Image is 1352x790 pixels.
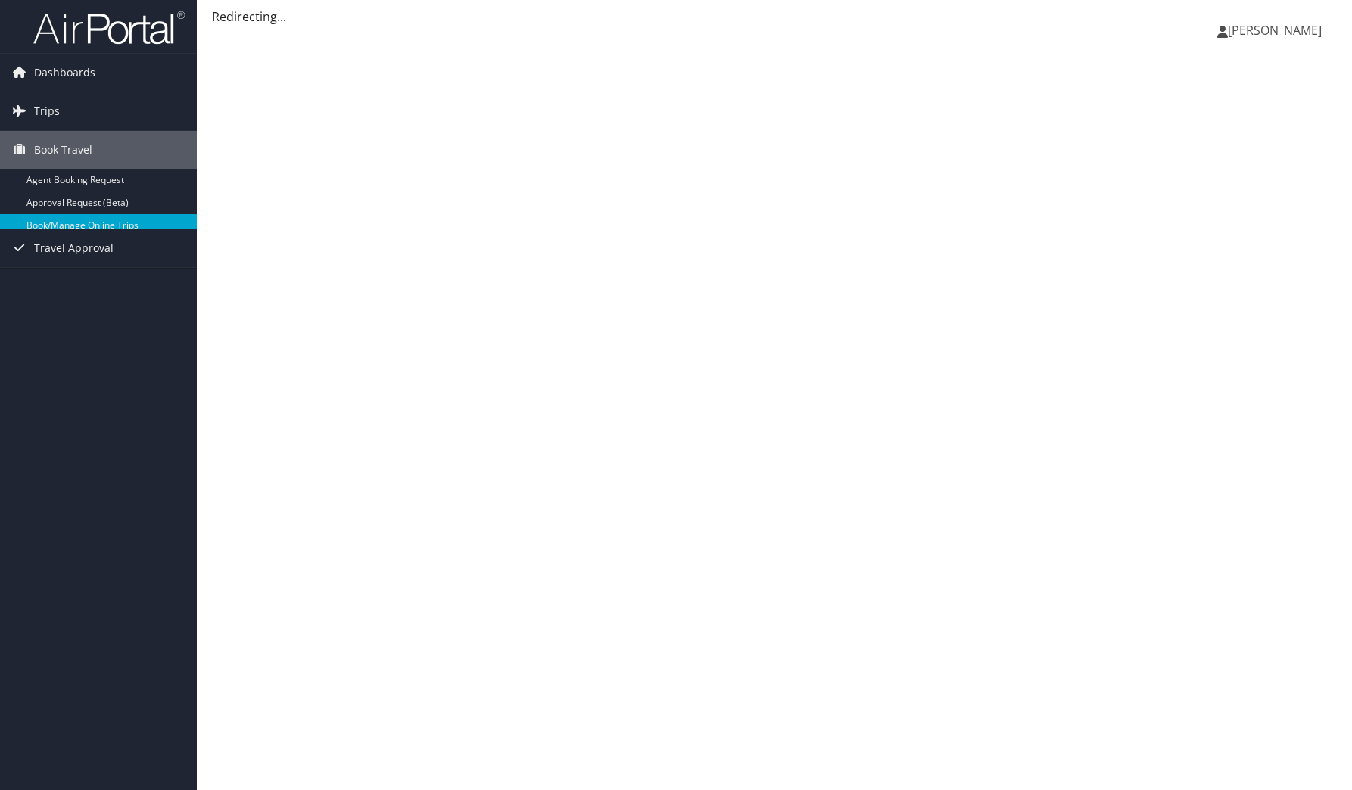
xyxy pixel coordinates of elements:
[34,229,114,267] span: Travel Approval
[34,131,92,169] span: Book Travel
[34,54,95,92] span: Dashboards
[1217,8,1337,53] a: [PERSON_NAME]
[33,10,185,45] img: airportal-logo.png
[34,92,60,130] span: Trips
[212,8,1337,26] div: Redirecting...
[1228,22,1322,39] span: [PERSON_NAME]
